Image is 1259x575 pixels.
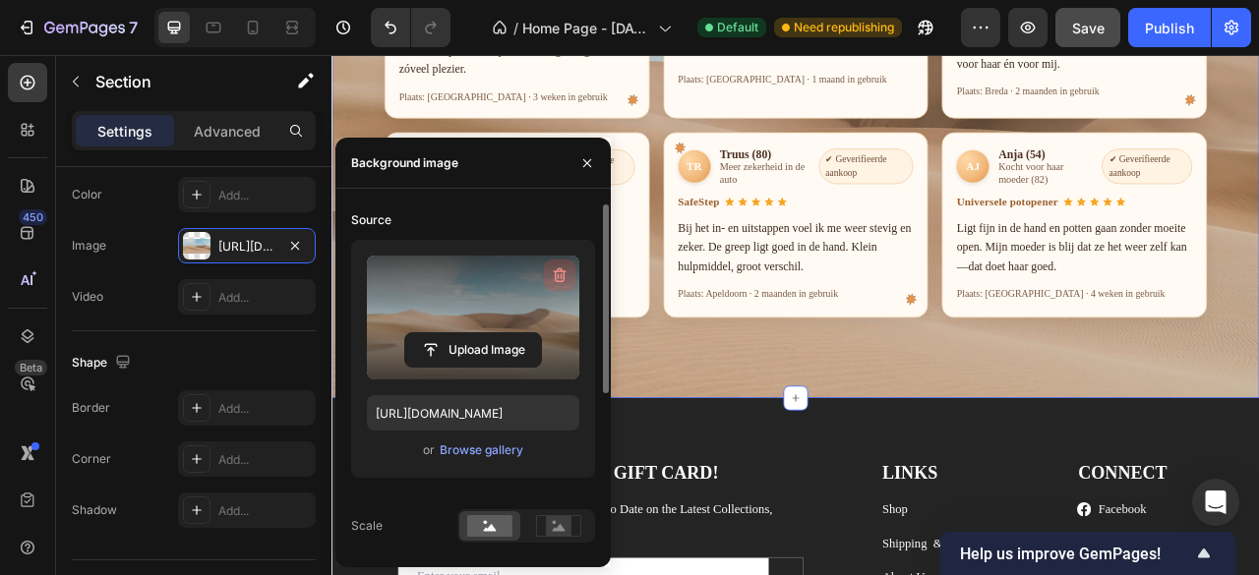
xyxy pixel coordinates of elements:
[72,288,103,306] div: Video
[351,211,391,229] div: Source
[522,18,650,38] span: Home Page - [DATE] 15:35:20
[441,176,741,197] div: SafeStep
[441,295,741,314] div: Plaats: Apeldoorn · 2 maanden in gebruik
[129,16,138,39] p: 7
[218,502,311,520] div: Add...
[1145,18,1194,38] div: Publish
[980,119,1095,164] span: ✔︎ Geverifieerde aankoop
[72,399,110,417] div: Border
[439,440,524,460] button: Browse gallery
[72,501,117,519] div: Shadow
[717,19,758,36] span: Default
[960,542,1216,565] button: Show survey - Help us improve GemPages!
[95,70,257,93] p: Section
[218,238,275,256] div: [URL][DOMAIN_NAME]
[1072,20,1105,36] span: Save
[72,186,102,203] div: Color
[331,55,1259,575] iframe: Design area
[794,19,894,36] span: Need republishing
[86,517,598,546] p: JOIN US & SCORE A $100 GIFT CARD!
[86,178,386,199] div: Elektronische pillendoos
[795,208,1095,281] p: Ligt fijn in de hand en potten gaan zonder moeite open. Mijn moeder is blij dat ze het weer zelf ...
[795,37,1095,56] div: Plaats: Breda · 2 maanden in gebruik
[494,117,608,135] div: Truus (80)
[19,209,47,225] div: 450
[440,441,523,459] div: Browse gallery
[272,120,385,165] span: ✔︎ Geverifieerde aankoop
[1055,8,1120,47] button: Save
[441,208,741,281] p: Bij het in- en uitstappen voel ik me weer stevig en zeker. De greep ligt goed in de hand. Klein h...
[494,135,608,165] div: Meer zekerheid in de auto
[1128,8,1211,47] button: Publish
[72,237,106,255] div: Image
[218,451,311,469] div: Add...
[97,121,152,142] p: Settings
[1192,479,1239,526] div: Open Intercom Messenger
[848,117,968,135] div: Anja (54)
[8,8,147,47] button: 7
[513,18,518,38] span: /
[700,517,915,546] p: LINKS
[72,350,135,376] div: Shape
[15,360,47,375] div: Beta
[86,297,386,316] div: Plaats: [GEOGRAPHIC_DATA] · 6 weken in gebruik
[371,8,450,47] div: Undo/Redo
[86,122,127,163] div: JN
[423,438,435,462] span: or
[795,121,836,162] div: AJ
[795,295,1095,314] div: Plaats: [GEOGRAPHIC_DATA] · 4 weken in gebruik
[367,395,579,431] input: https://example.com/image.jpg
[351,154,458,172] div: Background image
[139,152,261,168] div: Dagelijkse herinnering
[72,450,111,468] div: Corner
[194,121,261,142] p: Advanced
[86,210,386,283] p: De vakjes zijn duidelijk en de herinnering is precies op tijd. Niets vergeten en veel meer overzi...
[848,135,968,165] div: Kocht voor haar moeder (82)
[351,517,383,535] div: Scale
[620,119,741,164] span: ✔︎ Geverifieerde aankoop
[218,187,311,204] div: Add...
[404,332,542,368] button: Upload Image
[218,400,311,418] div: Add...
[139,117,261,152] div: [PERSON_NAME] (76)
[441,121,482,162] div: TR
[960,545,1192,563] span: Help us improve GemPages!
[218,289,311,307] div: Add...
[950,517,1165,546] p: CONNECT
[795,176,1095,197] div: Universele potopener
